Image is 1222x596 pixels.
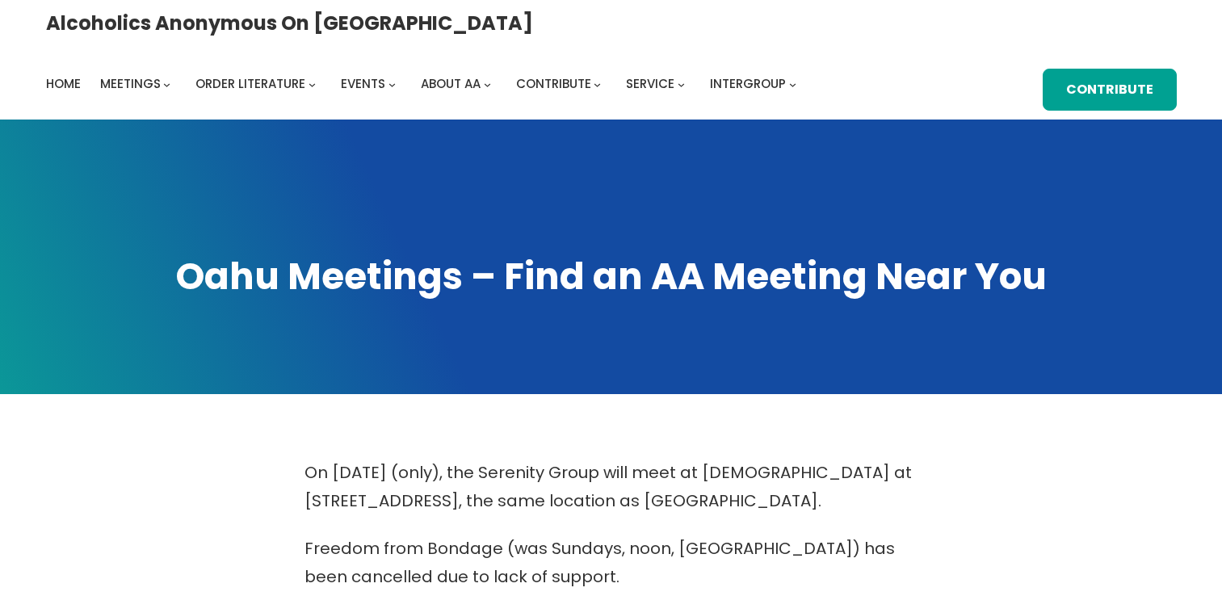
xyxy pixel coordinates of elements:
[46,73,802,95] nav: Intergroup
[594,81,601,88] button: Contribute submenu
[678,81,685,88] button: Service submenu
[304,459,918,515] p: On [DATE] (only), the Serenity Group will meet at [DEMOGRAPHIC_DATA] at [STREET_ADDRESS], the sam...
[421,73,481,95] a: About AA
[484,81,491,88] button: About AA submenu
[100,73,161,95] a: Meetings
[195,75,305,92] span: Order Literature
[626,73,674,95] a: Service
[388,81,396,88] button: Events submenu
[710,75,786,92] span: Intergroup
[341,75,385,92] span: Events
[626,75,674,92] span: Service
[46,252,1177,302] h1: Oahu Meetings – Find an AA Meeting Near You
[100,75,161,92] span: Meetings
[341,73,385,95] a: Events
[163,81,170,88] button: Meetings submenu
[46,73,81,95] a: Home
[516,73,591,95] a: Contribute
[789,81,796,88] button: Intergroup submenu
[46,75,81,92] span: Home
[304,535,918,591] p: Freedom from Bondage (was Sundays, noon, [GEOGRAPHIC_DATA]) has been cancelled due to lack of sup...
[309,81,316,88] button: Order Literature submenu
[421,75,481,92] span: About AA
[46,6,533,40] a: Alcoholics Anonymous on [GEOGRAPHIC_DATA]
[1043,69,1177,111] a: Contribute
[710,73,786,95] a: Intergroup
[516,75,591,92] span: Contribute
